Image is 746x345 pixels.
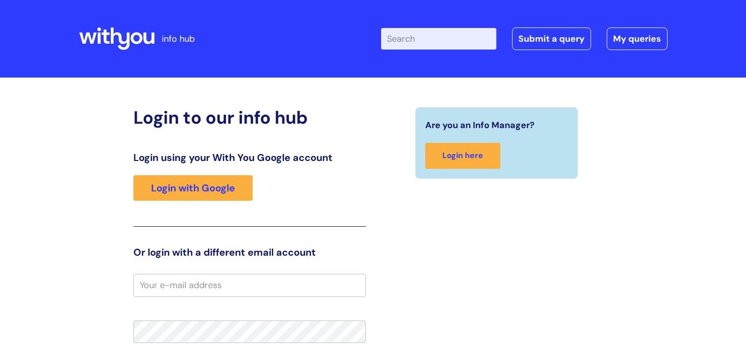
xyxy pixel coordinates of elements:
[133,152,366,163] h3: Login using your With You Google account
[133,175,253,201] a: Login with Google
[425,117,535,133] span: Are you an Info Manager?
[607,27,668,50] a: My queries
[133,274,366,296] input: Your e-mail address
[425,143,500,169] a: Login here
[133,246,366,258] h3: Or login with a different email account
[162,31,195,47] p: info hub
[133,107,366,128] h2: Login to our info hub
[381,28,496,50] input: Search
[512,27,591,50] a: Submit a query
